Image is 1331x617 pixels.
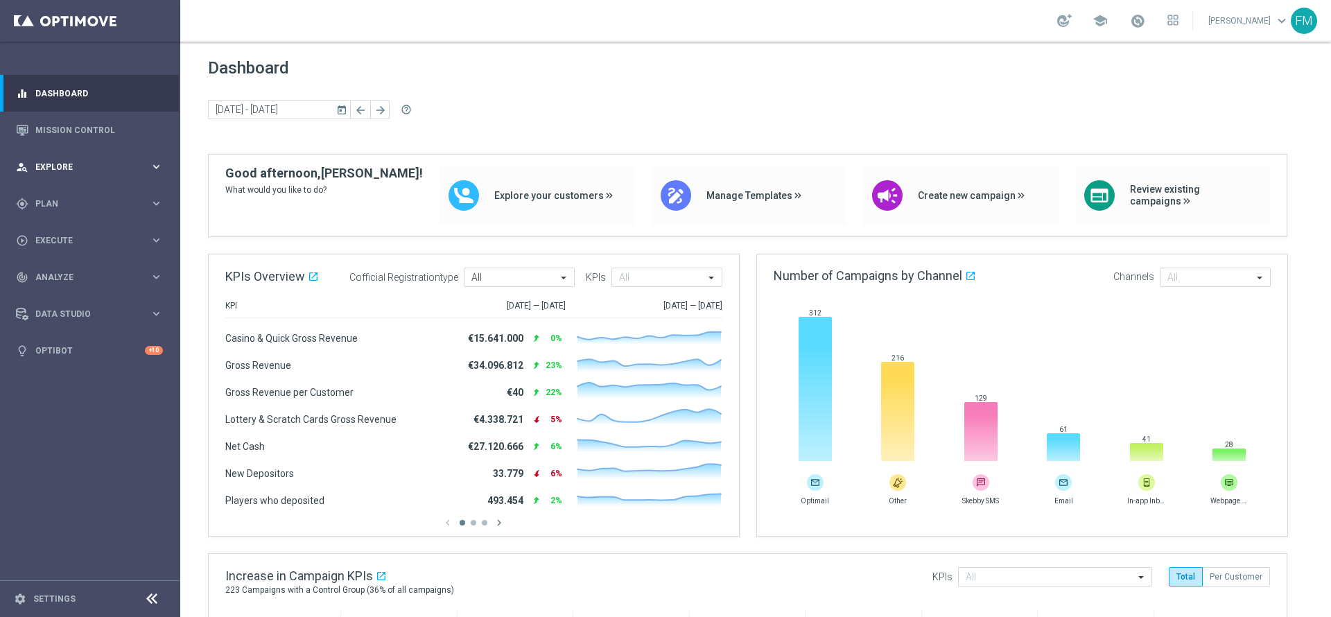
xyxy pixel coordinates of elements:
button: gps_fixed Plan keyboard_arrow_right [15,198,164,209]
span: Explore [35,163,150,171]
i: keyboard_arrow_right [150,160,163,173]
a: Mission Control [35,112,163,148]
i: keyboard_arrow_right [150,307,163,320]
i: equalizer [16,87,28,100]
div: Plan [16,198,150,210]
div: Execute [16,234,150,247]
i: track_changes [16,271,28,284]
a: Optibot [35,332,145,369]
button: equalizer Dashboard [15,88,164,99]
span: school [1093,13,1108,28]
button: track_changes Analyze keyboard_arrow_right [15,272,164,283]
i: keyboard_arrow_right [150,270,163,284]
span: Execute [35,236,150,245]
span: Plan [35,200,150,208]
i: play_circle_outline [16,234,28,247]
div: Data Studio [16,308,150,320]
div: Mission Control [16,112,163,148]
button: Data Studio keyboard_arrow_right [15,308,164,320]
i: person_search [16,161,28,173]
button: Mission Control [15,125,164,136]
i: settings [14,593,26,605]
i: keyboard_arrow_right [150,197,163,210]
div: Dashboard [16,75,163,112]
div: Analyze [16,271,150,284]
span: Data Studio [35,310,150,318]
div: Explore [16,161,150,173]
a: Dashboard [35,75,163,112]
a: [PERSON_NAME]keyboard_arrow_down [1207,10,1291,31]
i: gps_fixed [16,198,28,210]
div: +10 [145,346,163,355]
button: play_circle_outline Execute keyboard_arrow_right [15,235,164,246]
i: lightbulb [16,345,28,357]
button: lightbulb Optibot +10 [15,345,164,356]
div: FM [1291,8,1317,34]
span: Analyze [35,273,150,281]
i: keyboard_arrow_right [150,234,163,247]
span: keyboard_arrow_down [1274,13,1289,28]
button: person_search Explore keyboard_arrow_right [15,162,164,173]
div: Optibot [16,332,163,369]
a: Settings [33,595,76,603]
